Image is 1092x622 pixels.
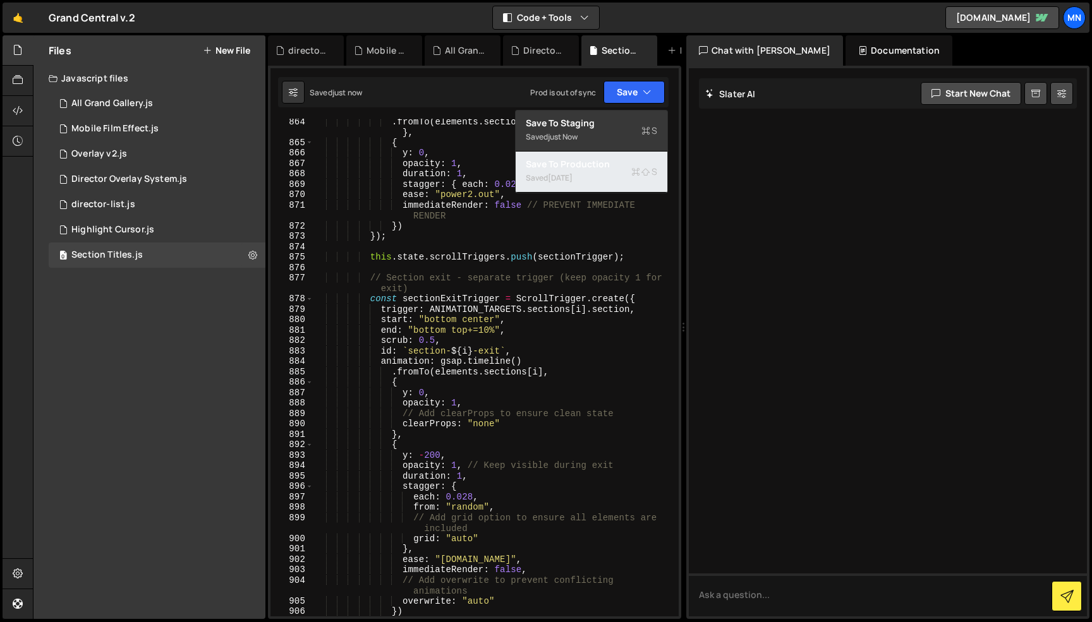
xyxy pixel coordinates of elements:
div: 15298/43578.js [49,91,265,116]
div: Mobile Film Effect.js [367,44,407,57]
div: 899 [270,513,313,534]
div: just now [548,131,578,142]
div: 867 [270,158,313,169]
div: 880 [270,314,313,325]
div: 885 [270,367,313,378]
div: 15298/47702.js [49,116,265,141]
button: Save to ProductionS Saved[DATE] [516,152,667,193]
div: Mobile Film Effect.js [71,123,159,135]
button: Save [604,81,665,104]
div: just now [332,87,362,98]
button: Code + Tools [493,6,599,29]
div: 886 [270,377,313,388]
div: 15298/45944.js [49,141,265,167]
div: 884 [270,356,313,367]
div: All Grand Gallery.js [71,98,153,109]
a: 🤙 [3,3,33,33]
span: 0 [59,251,67,261]
div: 906 [270,606,313,617]
div: Saved [526,170,657,186]
div: 892 [270,440,313,450]
div: 883 [270,346,313,357]
div: 875 [270,252,313,263]
div: 895 [270,471,313,482]
div: 890 [270,419,313,429]
div: 871 [270,200,313,221]
button: New File [203,45,250,56]
div: Director Overlay System.js [523,44,564,57]
span: S [641,124,657,137]
div: 869 [270,179,313,190]
div: [DATE] [548,172,573,183]
div: director-list.js [288,44,329,57]
div: Save to Production [526,158,657,170]
div: director-list.js [71,199,135,210]
div: Saved [526,129,657,145]
div: Grand Central v.2 [49,10,135,25]
div: New File [667,44,720,57]
div: 15298/42891.js [49,167,265,192]
a: [DOMAIN_NAME] [945,6,1059,29]
div: 15298/40223.js [49,242,265,268]
div: Section Titles.js [71,249,143,261]
h2: Slater AI [705,88,756,100]
div: 873 [270,231,313,242]
div: 868 [270,169,313,179]
div: Overlay v2.js [71,148,127,160]
div: 879 [270,304,313,315]
div: Chat with [PERSON_NAME] [686,35,843,66]
div: 902 [270,554,313,565]
div: Prod is out of sync [530,87,596,98]
div: 876 [270,263,313,273]
div: 893 [270,450,313,461]
div: Documentation [846,35,952,66]
div: 878 [270,294,313,304]
div: Section Titles.js [602,44,642,57]
div: 900 [270,534,313,544]
div: Saved [310,87,362,98]
button: Save to StagingS Savedjust now [516,111,667,152]
div: 891 [270,429,313,440]
div: 874 [270,242,313,253]
button: Start new chat [921,82,1021,105]
div: 870 [270,189,313,200]
div: 904 [270,575,313,596]
div: 887 [270,388,313,398]
div: Save to Staging [526,117,657,129]
div: 882 [270,335,313,346]
div: 888 [270,398,313,409]
div: 865 [270,138,313,148]
div: 864 [270,117,313,138]
div: Director Overlay System.js [71,174,187,185]
div: 897 [270,492,313,503]
div: 866 [270,148,313,158]
div: 905 [270,596,313,607]
a: MN [1063,6,1086,29]
div: 881 [270,325,313,336]
h2: Files [49,44,71,57]
div: Javascript files [33,66,265,91]
div: 872 [270,221,313,232]
div: 903 [270,565,313,575]
div: 877 [270,273,313,294]
div: 15298/43117.js [49,217,265,242]
div: 894 [270,460,313,471]
div: 901 [270,544,313,554]
div: 15298/40379.js [49,192,265,217]
div: 889 [270,409,313,419]
div: 896 [270,481,313,492]
div: 898 [270,502,313,513]
div: Highlight Cursor.js [71,224,154,236]
div: All Grand Gallery.js [445,44,485,57]
span: S [631,165,657,178]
